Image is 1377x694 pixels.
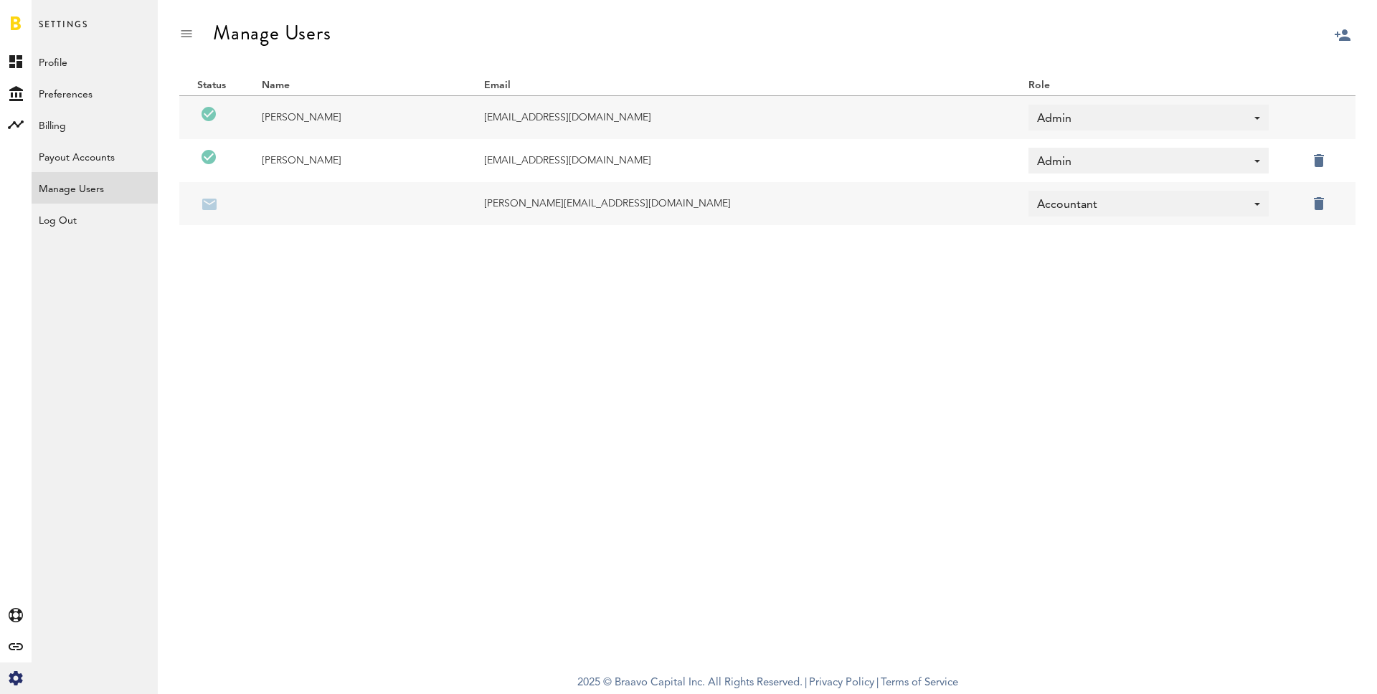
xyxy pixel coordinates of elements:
td: [PERSON_NAME][EMAIL_ADDRESS][DOMAIN_NAME] [466,182,1011,225]
a: Privacy Policy [809,678,874,688]
span: Settings [39,16,88,46]
span: Admin [1037,107,1246,131]
td: [EMAIL_ADDRESS][DOMAIN_NAME] [466,139,1011,182]
a: Payout Accounts [32,141,158,172]
iframe: Öffnet ein Widget, in dem Sie weitere Informationen finden [1265,651,1363,687]
td: [PERSON_NAME] [244,139,466,182]
a: Terms of Service [881,678,958,688]
div: Log Out [32,204,158,229]
a: Profile [32,46,158,77]
td: [PERSON_NAME] [244,95,466,139]
div: Manage Users [213,22,331,44]
span: 2025 © Braavo Capital Inc. All Rights Reserved. [577,672,803,694]
a: Manage Users [32,172,158,204]
th: Name [244,70,466,95]
span: Admin [1037,150,1246,174]
span: Accountant [1037,193,1246,217]
a: Billing [32,109,158,141]
a: Preferences [32,77,158,109]
th: Status [179,70,244,95]
td: [EMAIL_ADDRESS][DOMAIN_NAME] [466,95,1011,139]
th: Email [466,70,1011,95]
th: Role [1011,70,1287,95]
